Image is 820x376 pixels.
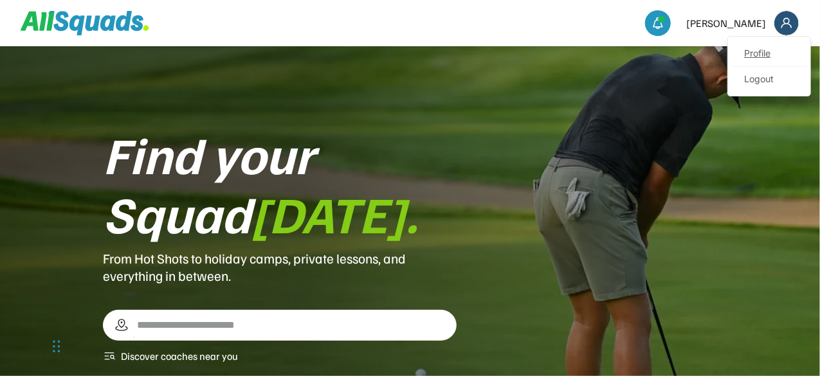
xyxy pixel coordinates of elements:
[731,67,807,93] div: Logout
[651,17,664,30] img: bell-03%20%281%29.svg
[686,15,766,31] div: [PERSON_NAME]
[774,11,799,35] img: Frame%2018.svg
[103,250,457,284] div: From Hot Shots to holiday camps, private lessons, and everything in between.
[251,181,418,245] font: [DATE].
[103,124,457,242] div: Find your Squad
[731,41,807,67] a: Profile
[121,348,238,364] div: Discover coaches near you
